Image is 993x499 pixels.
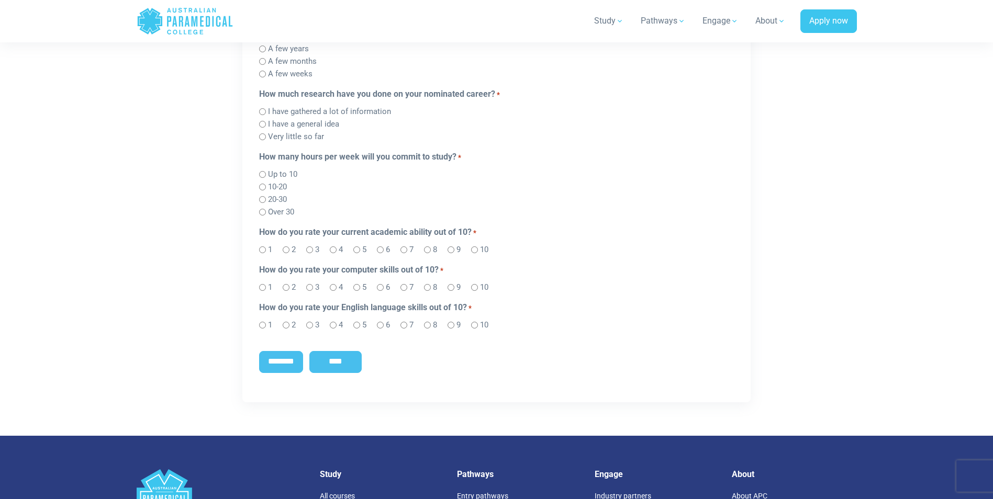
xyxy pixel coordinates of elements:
[268,244,272,256] label: 1
[634,6,692,36] a: Pathways
[268,206,294,218] label: Over 30
[268,281,272,293] label: 1
[456,244,461,256] label: 9
[362,281,366,293] label: 5
[362,244,366,256] label: 5
[456,319,461,331] label: 9
[409,244,414,256] label: 7
[800,9,857,33] a: Apply now
[268,131,324,143] label: Very little so far
[320,469,445,479] h5: Study
[292,319,296,331] label: 2
[433,244,437,256] label: 8
[457,469,582,479] h5: Pathways
[268,118,339,130] label: I have a general idea
[137,4,233,38] a: Australian Paramedical College
[696,6,745,36] a: Engage
[259,88,734,100] legend: How much research have you done on your nominated career?
[268,168,297,180] label: Up to 10
[480,244,488,256] label: 10
[339,319,343,331] label: 4
[315,319,319,331] label: 3
[386,281,390,293] label: 6
[268,106,391,118] label: I have gathered a lot of information
[480,319,488,331] label: 10
[315,281,319,293] label: 3
[409,281,414,293] label: 7
[480,281,488,293] label: 10
[588,6,630,36] a: Study
[259,264,734,276] legend: How do you rate your computer skills out of 10?
[386,244,390,256] label: 6
[268,319,272,331] label: 1
[268,181,287,193] label: 10-20
[292,281,296,293] label: 2
[433,319,437,331] label: 8
[456,281,461,293] label: 9
[409,319,414,331] label: 7
[315,244,319,256] label: 3
[259,301,734,314] legend: How do you rate your English language skills out of 10?
[433,281,437,293] label: 8
[386,319,390,331] label: 6
[292,244,296,256] label: 2
[339,281,343,293] label: 4
[339,244,343,256] label: 4
[259,226,734,239] legend: How do you rate your current academic ability out of 10?
[732,469,857,479] h5: About
[268,68,313,80] label: A few weeks
[268,194,287,206] label: 20-30
[268,55,317,67] label: A few months
[268,43,309,55] label: A few years
[259,151,734,163] legend: How many hours per week will you commit to study?
[595,469,720,479] h5: Engage
[749,6,792,36] a: About
[362,319,366,331] label: 5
